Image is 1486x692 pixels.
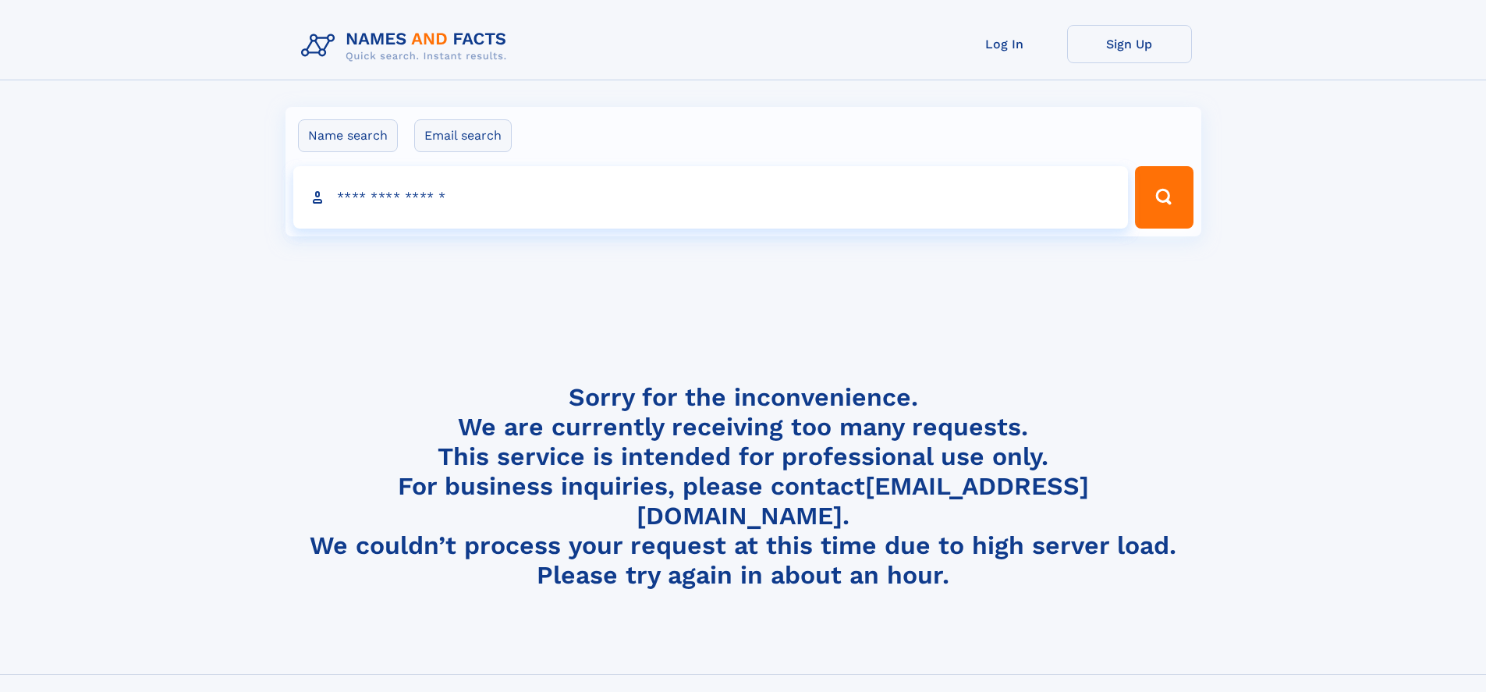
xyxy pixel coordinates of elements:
[298,119,398,152] label: Name search
[295,25,520,67] img: Logo Names and Facts
[1135,166,1193,229] button: Search Button
[942,25,1067,63] a: Log In
[295,382,1192,591] h4: Sorry for the inconvenience. We are currently receiving too many requests. This service is intend...
[414,119,512,152] label: Email search
[637,471,1089,531] a: [EMAIL_ADDRESS][DOMAIN_NAME]
[1067,25,1192,63] a: Sign Up
[293,166,1129,229] input: search input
